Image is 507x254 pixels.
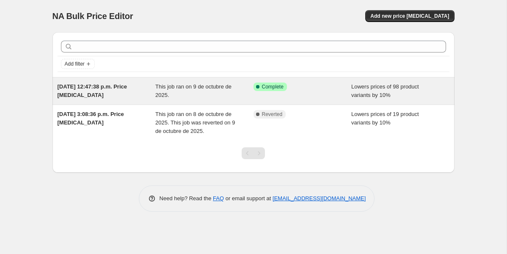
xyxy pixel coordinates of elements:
span: or email support at [224,195,273,202]
span: Need help? Read the [160,195,213,202]
span: This job ran on 8 de octubre de 2025. This job was reverted on 9 de octubre de 2025. [155,111,235,134]
nav: Pagination [242,147,265,159]
span: This job ran on 9 de octubre de 2025. [155,83,231,98]
span: Lowers prices of 19 product variants by 10% [351,111,419,126]
span: NA Bulk Price Editor [52,11,133,21]
span: [DATE] 12:47:38 p.m. Price [MEDICAL_DATA] [58,83,127,98]
a: [EMAIL_ADDRESS][DOMAIN_NAME] [273,195,366,202]
span: [DATE] 3:08:36 p.m. Price [MEDICAL_DATA] [58,111,124,126]
button: Add filter [61,59,95,69]
span: Reverted [262,111,283,118]
span: Complete [262,83,284,90]
button: Add new price [MEDICAL_DATA] [365,10,454,22]
span: Lowers prices of 98 product variants by 10% [351,83,419,98]
a: FAQ [213,195,224,202]
span: Add new price [MEDICAL_DATA] [370,13,449,19]
span: Add filter [65,61,85,67]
